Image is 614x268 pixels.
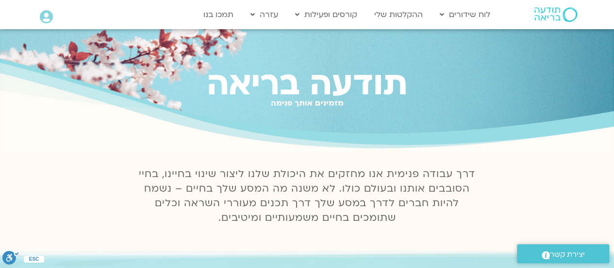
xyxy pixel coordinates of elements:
[199,5,238,24] a: תמכו בנו
[435,5,495,24] a: לוח שידורים
[534,7,577,22] img: תודעה בריאה
[517,244,609,263] a: יצירת קשר
[246,5,283,24] a: עזרה
[133,167,481,225] p: דרך עבודה פנימית אנו מחזקים את היכולת שלנו ליצור שינוי בחיינו, בחיי הסובבים אותנו ובעולם כולו. לא...
[369,5,428,24] a: ההקלטות שלי
[550,248,585,261] span: יצירת קשר
[290,5,362,24] a: קורסים ופעילות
